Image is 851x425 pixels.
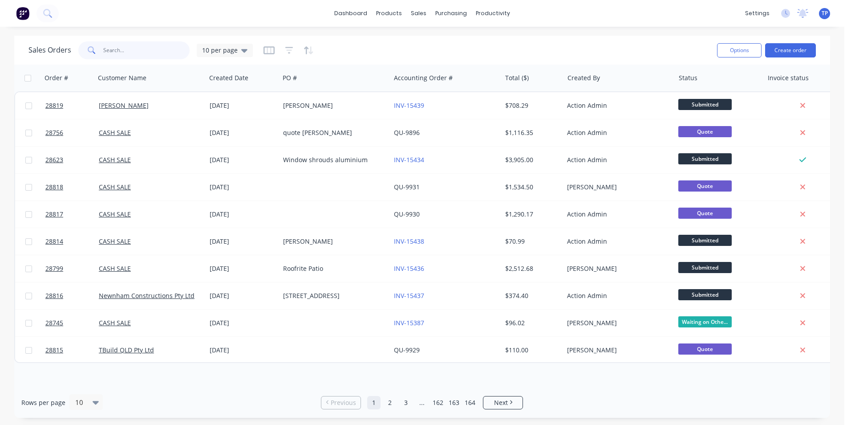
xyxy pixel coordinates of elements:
[447,396,461,409] a: Page 163
[471,7,515,20] div: productivity
[567,128,666,137] div: Action Admin
[283,74,297,82] div: PO #
[567,291,666,300] div: Action Admin
[505,101,557,110] div: $708.29
[678,316,732,327] span: Waiting on Othe...
[394,237,424,245] a: INV-15438
[567,237,666,246] div: Action Admin
[283,128,382,137] div: quote [PERSON_NAME]
[505,183,557,192] div: $1,534.50
[45,119,99,146] a: 28756
[45,337,99,364] a: 28815
[45,282,99,309] a: 28816
[99,237,131,245] a: CASH SALE
[741,7,774,20] div: settings
[99,319,131,327] a: CASH SALE
[99,155,131,164] a: CASH SALE
[45,155,63,164] span: 28623
[99,210,131,218] a: CASH SALE
[99,264,131,273] a: CASH SALE
[415,396,429,409] a: Jump forward
[45,310,99,336] a: 28745
[394,74,453,82] div: Accounting Order #
[567,101,666,110] div: Action Admin
[394,128,420,137] a: QU-9896
[210,264,276,273] div: [DATE]
[494,398,508,407] span: Next
[283,264,382,273] div: Roofrite Patio
[210,183,276,192] div: [DATE]
[678,262,732,273] span: Submitted
[21,398,65,407] span: Rows per page
[28,46,71,54] h1: Sales Orders
[505,264,557,273] div: $2,512.68
[45,174,99,200] a: 28818
[678,208,732,219] span: Quote
[394,346,420,354] a: QU-9929
[678,180,732,192] span: Quote
[505,237,557,246] div: $70.99
[283,237,382,246] div: [PERSON_NAME]
[406,7,431,20] div: sales
[210,101,276,110] div: [DATE]
[567,346,666,355] div: [PERSON_NAME]
[679,74,697,82] div: Status
[45,228,99,255] a: 28814
[367,396,381,409] a: Page 1 is your current page
[16,7,29,20] img: Factory
[45,255,99,282] a: 28799
[483,398,523,407] a: Next page
[45,237,63,246] span: 28814
[45,183,63,192] span: 28818
[383,396,397,409] a: Page 2
[768,74,809,82] div: Invoice status
[45,346,63,355] span: 28815
[45,147,99,173] a: 28623
[283,101,382,110] div: [PERSON_NAME]
[45,319,63,327] span: 28745
[330,7,372,20] a: dashboard
[210,319,276,327] div: [DATE]
[45,201,99,228] a: 28817
[505,128,557,137] div: $1,116.35
[505,319,557,327] div: $96.02
[505,291,557,300] div: $374.40
[321,398,361,407] a: Previous page
[99,128,131,137] a: CASH SALE
[394,264,424,273] a: INV-15436
[99,346,154,354] a: TBuild QLD Pty Ltd
[567,183,666,192] div: [PERSON_NAME]
[505,346,557,355] div: $110.00
[45,92,99,119] a: 28819
[210,291,276,300] div: [DATE]
[765,43,816,57] button: Create order
[394,291,424,300] a: INV-15437
[209,74,248,82] div: Created Date
[463,396,477,409] a: Page 164
[822,9,828,17] span: TP
[210,210,276,219] div: [DATE]
[399,396,413,409] a: Page 3
[283,155,382,164] div: Window shrouds aluminium
[99,291,195,300] a: Newnham Constructions Pty Ltd
[567,74,600,82] div: Created By
[331,398,356,407] span: Previous
[678,289,732,300] span: Submitted
[567,264,666,273] div: [PERSON_NAME]
[394,319,424,327] a: INV-15387
[98,74,146,82] div: Customer Name
[45,264,63,273] span: 28799
[431,396,445,409] a: Page 162
[505,155,557,164] div: $3,905.00
[210,155,276,164] div: [DATE]
[678,235,732,246] span: Submitted
[210,346,276,355] div: [DATE]
[431,7,471,20] div: purchasing
[45,128,63,137] span: 28756
[717,43,762,57] button: Options
[394,155,424,164] a: INV-15434
[202,45,238,55] span: 10 per page
[678,153,732,164] span: Submitted
[394,183,420,191] a: QU-9931
[394,210,420,218] a: QU-9930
